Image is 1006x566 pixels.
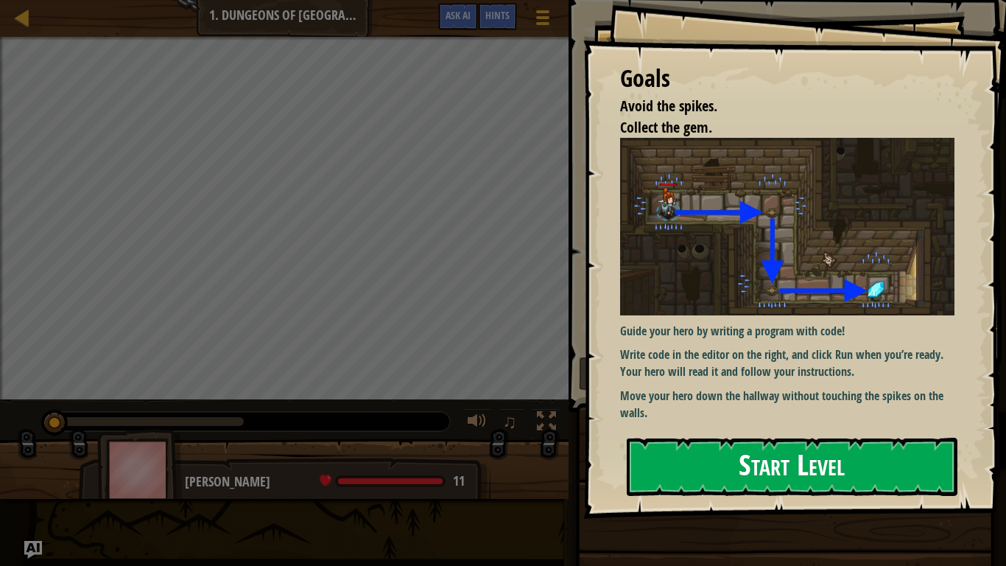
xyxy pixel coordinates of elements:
p: Move your hero down the hallway without touching the spikes on the walls. [620,388,965,422]
span: Ask AI [446,8,471,22]
div: Goals [620,62,954,96]
button: ♫ [499,408,524,439]
div: health: 11 / 11 [320,475,465,488]
p: Guide your hero by writing a program with code! [620,323,965,340]
span: Collect the gem. [620,117,712,137]
button: Start Level [627,438,957,496]
span: Hints [485,8,510,22]
span: Avoid the spikes. [620,96,717,116]
button: Run [579,357,986,391]
button: Ask AI [438,3,478,30]
button: Adjust volume [462,408,492,439]
img: thang_avatar_frame.png [97,429,183,511]
span: 11 [453,472,465,490]
button: Toggle fullscreen [532,408,561,439]
img: Dungeons of kithgard [620,138,965,315]
button: Ask AI [24,541,42,559]
button: Show game menu [524,3,561,38]
li: Collect the gem. [602,117,951,139]
p: Write code in the editor on the right, and click Run when you’re ready. Your hero will read it an... [620,346,965,380]
div: [PERSON_NAME] [185,472,476,492]
span: ♫ [502,410,517,433]
li: Avoid the spikes. [602,96,951,117]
